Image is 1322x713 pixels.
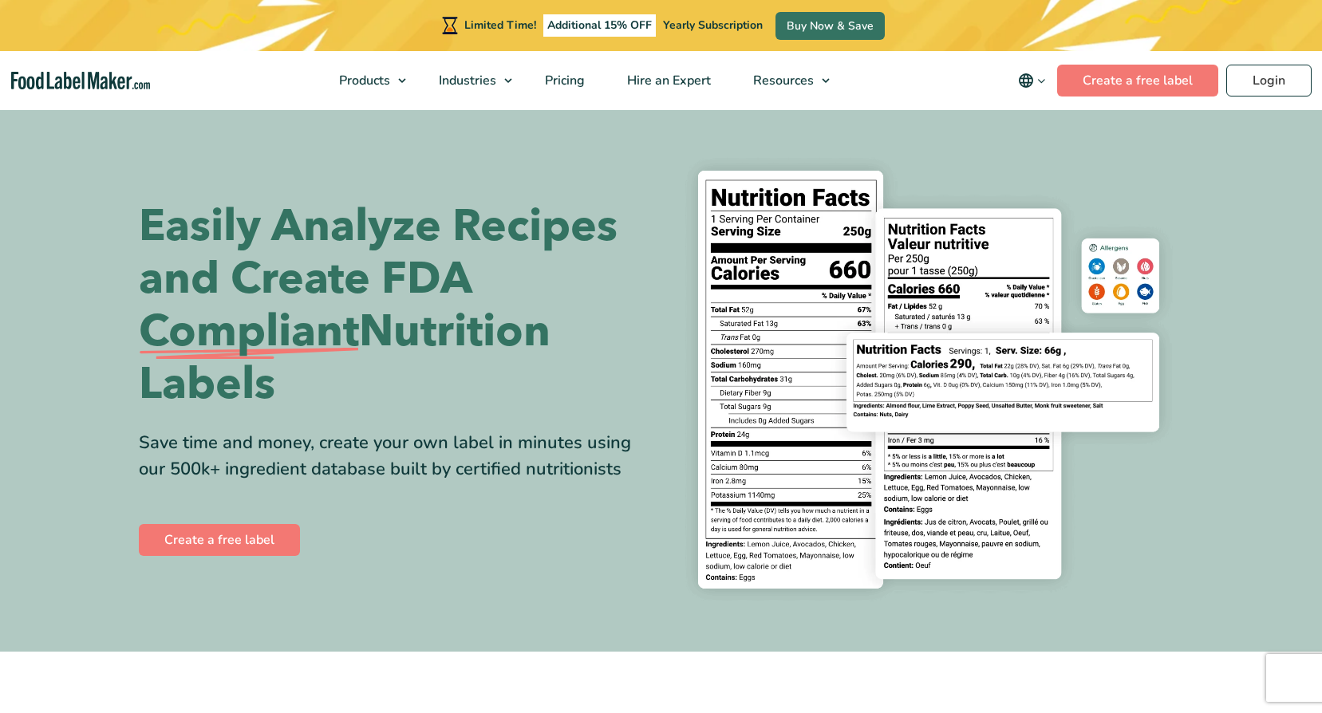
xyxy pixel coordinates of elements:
[1057,65,1218,97] a: Create a free label
[622,72,712,89] span: Hire an Expert
[464,18,536,33] span: Limited Time!
[318,51,414,110] a: Products
[606,51,728,110] a: Hire an Expert
[524,51,602,110] a: Pricing
[1226,65,1312,97] a: Login
[748,72,815,89] span: Resources
[663,18,763,33] span: Yearly Subscription
[139,430,649,483] div: Save time and money, create your own label in minutes using our 500k+ ingredient database built b...
[543,14,656,37] span: Additional 15% OFF
[775,12,885,40] a: Buy Now & Save
[334,72,392,89] span: Products
[139,200,649,411] h1: Easily Analyze Recipes and Create FDA Nutrition Labels
[139,305,359,358] span: Compliant
[139,524,300,556] a: Create a free label
[434,72,498,89] span: Industries
[540,72,586,89] span: Pricing
[418,51,520,110] a: Industries
[732,51,838,110] a: Resources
